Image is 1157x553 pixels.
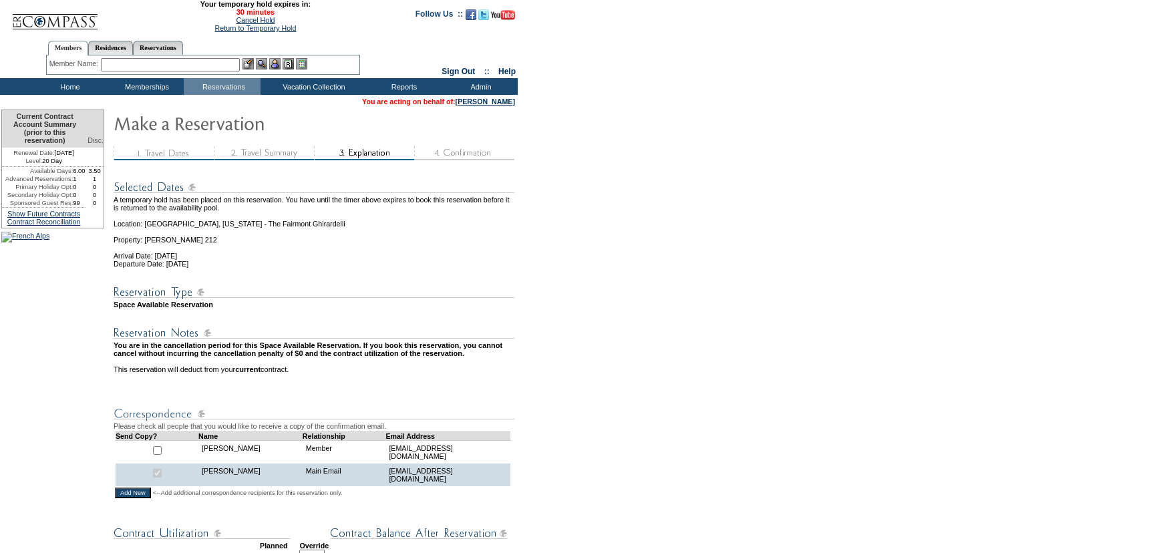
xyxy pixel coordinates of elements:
[299,542,329,550] strong: Override
[456,98,515,106] a: [PERSON_NAME]
[86,167,104,175] td: 3.50
[73,191,86,199] td: 0
[86,199,104,207] td: 0
[269,58,281,69] img: Impersonate
[86,191,104,199] td: 0
[215,24,297,32] a: Return to Temporary Hold
[498,67,516,76] a: Help
[114,228,516,244] td: Property: [PERSON_NAME] 212
[114,525,291,542] img: Contract Utilization
[236,16,275,24] a: Cancel Hold
[296,58,307,69] img: b_calculator.gif
[198,431,303,440] td: Name
[303,431,386,440] td: Relationship
[7,218,81,226] a: Contract Reconciliation
[114,341,516,357] td: You are in the cancellation period for this Space Available Reservation. If you book this reserva...
[2,183,73,191] td: Primary Holiday Opt:
[385,464,510,486] td: [EMAIL_ADDRESS][DOMAIN_NAME]
[385,431,510,440] td: Email Address
[25,157,42,165] span: Level:
[2,191,73,199] td: Secondary Holiday Opt:
[414,146,514,160] img: step4_state1.gif
[114,260,516,268] td: Departure Date: [DATE]
[184,78,261,95] td: Reservations
[116,431,199,440] td: Send Copy?
[114,179,514,196] img: Reservation Dates
[114,110,381,136] img: Make Reservation
[2,110,86,148] td: Current Contract Account Summary (prior to this reservation)
[49,58,101,69] div: Member Name:
[441,78,518,95] td: Admin
[114,301,516,309] td: Space Available Reservation
[2,167,73,175] td: Available Days:
[261,78,364,95] td: Vacation Collection
[88,136,104,144] span: Disc.
[73,199,86,207] td: 99
[314,146,414,160] img: step3_state2.gif
[256,58,267,69] img: View
[198,440,303,464] td: [PERSON_NAME]
[153,489,343,497] span: <--Add additional correspondence recipients for this reservation only.
[114,365,516,373] td: This reservation will deduct from your contract.
[303,464,386,486] td: Main Email
[362,98,515,106] span: You are acting on behalf of:
[48,41,89,55] a: Members
[478,9,489,20] img: Follow us on Twitter
[2,148,86,157] td: [DATE]
[466,9,476,20] img: Become our fan on Facebook
[385,440,510,464] td: [EMAIL_ADDRESS][DOMAIN_NAME]
[114,196,516,212] td: A temporary hold has been placed on this reservation. You have until the timer above expires to b...
[214,146,314,160] img: step2_state3.gif
[73,183,86,191] td: 0
[330,525,507,542] img: Contract Balance After Reservation
[235,365,261,373] b: current
[30,78,107,95] td: Home
[1,232,49,242] img: French Alps
[115,488,151,498] input: Add New
[484,67,490,76] span: ::
[114,284,514,301] img: Reservation Type
[198,464,303,486] td: [PERSON_NAME]
[11,3,98,30] img: Compass Home
[416,8,463,24] td: Follow Us ::
[133,41,183,55] a: Reservations
[114,146,214,160] img: step1_state3.gif
[114,422,386,430] span: Please check all people that you would like to receive a copy of the confirmation email.
[114,325,514,341] img: Reservation Notes
[466,13,476,21] a: Become our fan on Facebook
[88,41,133,55] a: Residences
[491,10,515,20] img: Subscribe to our YouTube Channel
[478,13,489,21] a: Follow us on Twitter
[303,440,386,464] td: Member
[114,244,516,260] td: Arrival Date: [DATE]
[260,542,287,550] strong: Planned
[114,212,516,228] td: Location: [GEOGRAPHIC_DATA], [US_STATE] - The Fairmont Ghirardelli
[283,58,294,69] img: Reservations
[2,157,86,167] td: 20 Day
[86,175,104,183] td: 1
[86,183,104,191] td: 0
[491,13,515,21] a: Subscribe to our YouTube Channel
[242,58,254,69] img: b_edit.gif
[13,149,54,157] span: Renewal Date:
[2,199,73,207] td: Sponsored Guest Res:
[73,167,86,175] td: 6.00
[107,78,184,95] td: Memberships
[7,210,80,218] a: Show Future Contracts
[442,67,475,76] a: Sign Out
[2,175,73,183] td: Advanced Reservations:
[105,8,405,16] span: 30 minutes
[73,175,86,183] td: 1
[364,78,441,95] td: Reports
